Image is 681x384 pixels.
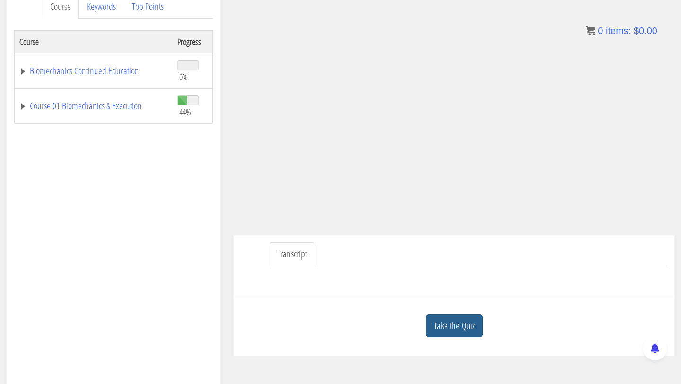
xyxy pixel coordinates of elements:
[606,26,631,36] span: items:
[426,314,483,338] a: Take the Quiz
[179,107,191,117] span: 44%
[15,30,173,53] th: Course
[270,242,314,266] a: Transcript
[586,26,657,36] a: 0 items: $0.00
[598,26,603,36] span: 0
[586,26,595,35] img: icon11.png
[19,101,168,111] a: Course 01 Biomechanics & Execution
[634,26,657,36] bdi: 0.00
[19,66,168,76] a: Biomechanics Continued Education
[634,26,639,36] span: $
[173,30,212,53] th: Progress
[179,72,188,82] span: 0%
